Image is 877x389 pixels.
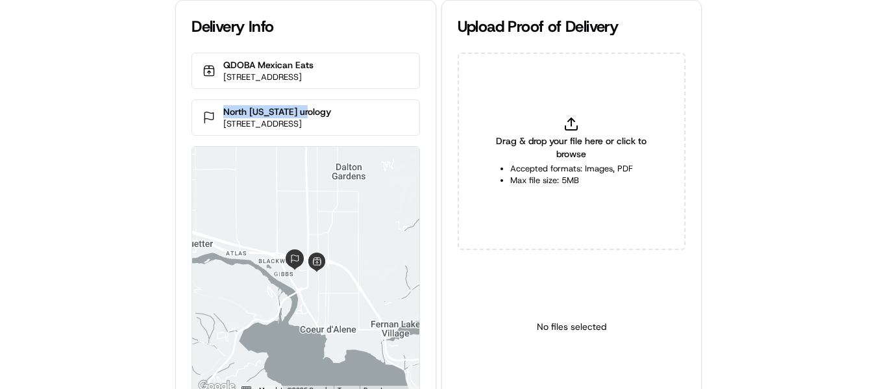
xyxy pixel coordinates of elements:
[510,163,633,175] li: Accepted formats: Images, PDF
[223,71,314,83] p: [STREET_ADDRESS]
[191,16,419,37] div: Delivery Info
[458,16,686,37] div: Upload Proof of Delivery
[490,134,653,160] span: Drag & drop your file here or click to browse
[223,118,331,130] p: [STREET_ADDRESS]
[510,175,633,186] li: Max file size: 5MB
[537,320,606,333] p: No files selected
[223,105,331,118] p: North [US_STATE] urology
[223,58,314,71] p: QDOBA Mexican Eats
